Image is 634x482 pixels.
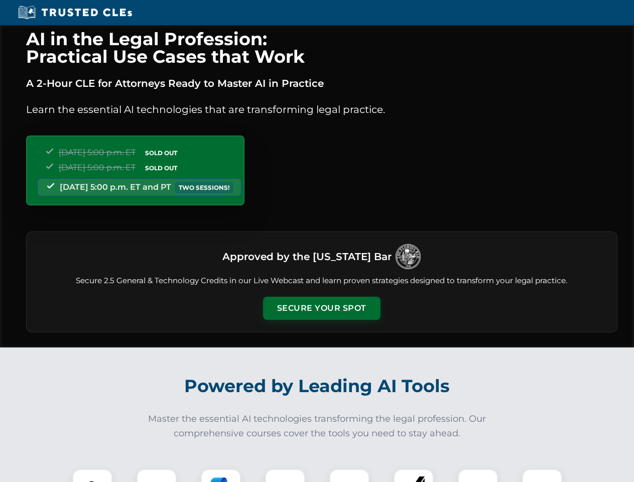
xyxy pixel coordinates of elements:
span: [DATE] 5:00 p.m. ET [59,148,136,157]
h2: Powered by Leading AI Tools [39,369,595,404]
h3: Approved by the [US_STATE] Bar [222,248,392,266]
p: Learn the essential AI technologies that are transforming legal practice. [26,101,617,117]
span: SOLD OUT [142,148,181,158]
p: Secure 2.5 General & Technology Credits in our Live Webcast and learn proven strategies designed ... [39,275,605,287]
span: SOLD OUT [142,163,181,173]
span: [DATE] 5:00 p.m. ET [59,163,136,172]
img: Logo [396,244,421,269]
img: Trusted CLEs [15,5,135,20]
h1: AI in the Legal Profession: Practical Use Cases that Work [26,30,617,65]
p: Master the essential AI technologies transforming the legal profession. Our comprehensive courses... [142,412,493,441]
button: Secure Your Spot [263,297,381,320]
p: A 2-Hour CLE for Attorneys Ready to Master AI in Practice [26,75,617,91]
